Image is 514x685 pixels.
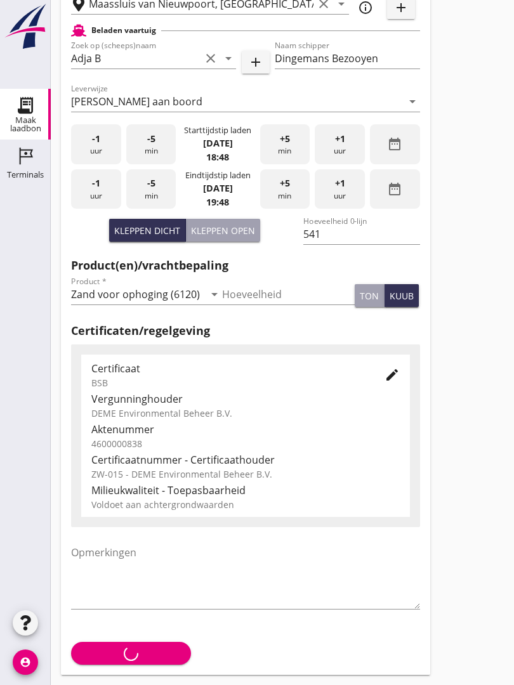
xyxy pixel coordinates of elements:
div: Kleppen dicht [114,224,180,237]
input: Zoek op (scheeps)naam [71,48,201,68]
div: kuub [390,289,414,303]
span: -5 [147,176,155,190]
i: arrow_drop_down [221,51,236,66]
div: Eindtijdstip laden [185,169,251,181]
div: uur [71,124,121,164]
div: min [126,124,176,164]
button: kuub [385,284,419,307]
button: Kleppen dicht [109,219,186,242]
input: Hoeveelheid [222,284,355,304]
i: clear [203,51,218,66]
div: Kleppen open [191,224,255,237]
div: ZW-015 - DEME Environmental Beheer B.V. [91,467,400,481]
div: Voldoet aan achtergrondwaarden [91,498,400,511]
h2: Product(en)/vrachtbepaling [71,257,420,274]
button: ton [355,284,385,307]
div: 4600000838 [91,437,400,450]
i: edit [385,367,400,382]
strong: 19:48 [206,196,229,208]
input: Naam schipper [275,48,420,68]
i: arrow_drop_down [207,287,222,302]
div: [PERSON_NAME] aan boord [71,96,202,107]
div: Certificaatnummer - Certificaathouder [91,452,400,467]
strong: [DATE] [203,137,233,149]
div: Vergunninghouder [91,391,400,407]
div: ton [360,289,379,303]
div: Certificaat [91,361,364,376]
div: Aktenummer [91,422,400,437]
i: date_range [387,181,402,197]
span: +1 [335,132,345,146]
input: Hoeveelheid 0-lijn [303,224,419,244]
i: add [248,55,263,70]
div: min [126,169,176,209]
img: logo-small.a267ee39.svg [3,3,48,50]
span: -1 [92,132,100,146]
h2: Certificaten/regelgeving [71,322,420,339]
i: arrow_drop_down [405,94,420,109]
i: account_circle [13,649,38,675]
div: DEME Environmental Beheer B.V. [91,407,400,420]
textarea: Opmerkingen [71,542,420,609]
strong: 18:48 [206,151,229,163]
span: -1 [92,176,100,190]
span: +5 [280,176,290,190]
div: BSB [91,376,364,389]
button: Kleppen open [186,219,260,242]
div: uur [71,169,121,209]
div: Starttijdstip laden [184,124,251,136]
div: Terminals [7,171,44,179]
div: Milieukwaliteit - Toepasbaarheid [91,483,400,498]
span: +1 [335,176,345,190]
span: +5 [280,132,290,146]
div: min [260,124,310,164]
strong: [DATE] [203,182,233,194]
span: -5 [147,132,155,146]
div: uur [315,124,365,164]
div: min [260,169,310,209]
h2: Beladen vaartuig [91,25,156,36]
input: Product * [71,284,204,304]
i: date_range [387,136,402,152]
div: uur [315,169,365,209]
